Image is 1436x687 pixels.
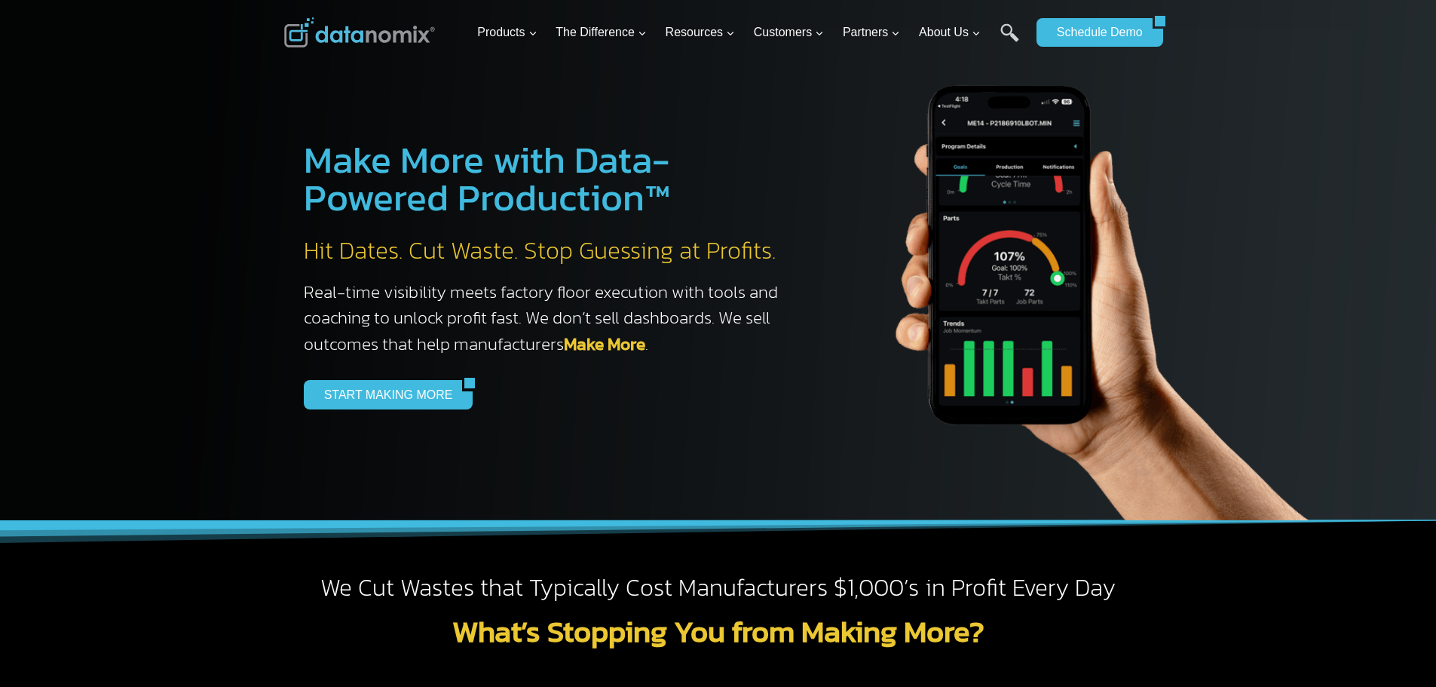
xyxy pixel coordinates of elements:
a: Schedule Demo [1036,18,1153,47]
a: START MAKING MORE [304,380,463,409]
span: About Us [919,23,981,42]
h2: We Cut Wastes that Typically Cost Manufacturers $1,000’s in Profit Every Day [284,572,1153,604]
span: Products [477,23,537,42]
h1: Make More with Data-Powered Production™ [304,141,794,216]
a: Make More [564,331,645,357]
a: Search [1000,23,1019,57]
h2: Hit Dates. Cut Waste. Stop Guessing at Profits. [304,235,794,267]
nav: Primary Navigation [471,8,1029,57]
span: Customers [754,23,824,42]
span: The Difference [556,23,647,42]
span: Partners [843,23,900,42]
span: Resources [666,23,735,42]
img: The Datanoix Mobile App available on Android and iOS Devices [824,30,1352,520]
h2: What’s Stopping You from Making More? [284,616,1153,646]
img: Datanomix [284,17,435,48]
h3: Real-time visibility meets factory floor execution with tools and coaching to unlock profit fast.... [304,279,794,357]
